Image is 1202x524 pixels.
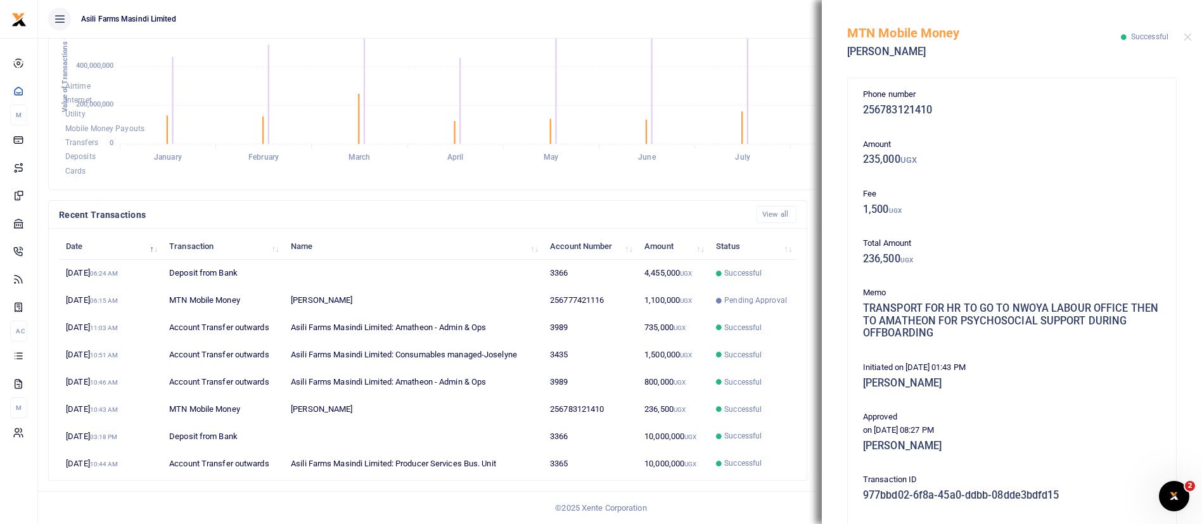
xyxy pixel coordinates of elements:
[637,287,709,314] td: 1,100,000
[863,104,1161,117] h5: 256783121410
[90,270,118,277] small: 06:24 AM
[76,13,181,25] span: Asili Farms Masindi Limited
[863,361,1161,374] p: Initiated on [DATE] 01:43 PM
[543,233,637,260] th: Account Number: activate to sort column ascending
[248,153,279,162] tspan: February
[162,233,284,260] th: Transaction: activate to sort column ascending
[59,260,162,287] td: [DATE]
[284,233,543,260] th: Name: activate to sort column ascending
[863,411,1161,424] p: Approved
[348,153,371,162] tspan: March
[59,423,162,450] td: [DATE]
[90,433,118,440] small: 03:18 PM
[162,450,284,476] td: Account Transfer outwards
[724,322,762,333] span: Successful
[10,397,27,418] li: M
[900,155,917,165] small: UGX
[724,457,762,469] span: Successful
[724,267,762,279] span: Successful
[863,489,1161,502] h5: 977bbd02-6f8a-45a0-ddbb-08dde3bdfd15
[863,440,1161,452] h5: [PERSON_NAME]
[59,208,746,222] h4: Recent Transactions
[11,14,27,23] a: logo-small logo-large logo-large
[638,153,656,162] tspan: June
[674,406,686,413] small: UGX
[637,369,709,396] td: 800,000
[674,324,686,331] small: UGX
[674,379,686,386] small: UGX
[90,352,118,359] small: 10:51 AM
[90,324,118,331] small: 11:03 AM
[1159,481,1189,511] iframe: Intercom live chat
[284,342,543,369] td: Asili Farms Masindi Limited: Consumables managed-Joselyne
[863,153,1161,166] h5: 235,000
[735,153,750,162] tspan: July
[10,105,27,125] li: M
[65,153,96,162] span: Deposits
[863,286,1161,300] p: Memo
[162,314,284,342] td: Account Transfer outwards
[65,96,92,105] span: Internet
[59,314,162,342] td: [DATE]
[76,61,113,70] tspan: 400,000,000
[110,139,113,147] tspan: 0
[543,369,637,396] td: 3989
[284,314,543,342] td: Asili Farms Masindi Limited: Amatheon - Admin & Ops
[90,406,118,413] small: 10:43 AM
[724,376,762,388] span: Successful
[284,450,543,476] td: Asili Farms Masindi Limited: Producer Services Bus. Unit
[637,450,709,476] td: 10,000,000
[637,423,709,450] td: 10,000,000
[863,377,1161,390] h5: [PERSON_NAME]
[154,153,182,162] tspan: January
[889,207,902,214] small: UGX
[162,342,284,369] td: Account Transfer outwards
[637,342,709,369] td: 1,500,000
[863,88,1161,101] p: Phone number
[863,302,1161,340] h5: TRANSPORT FOR HR TO GO TO NWOYA LABOUR OFFICE THEN TO AMATHEON FOR PSYCHOSOCIAL SUPPORT DURING OF...
[59,233,162,260] th: Date: activate to sort column descending
[65,124,144,133] span: Mobile Money Payouts
[724,295,787,306] span: Pending Approval
[59,450,162,476] td: [DATE]
[724,430,762,442] span: Successful
[680,270,692,277] small: UGX
[543,314,637,342] td: 3989
[637,396,709,423] td: 236,500
[543,287,637,314] td: 256777421116
[65,110,86,119] span: Utility
[65,138,98,147] span: Transfers
[90,461,118,468] small: 10:44 AM
[65,82,91,91] span: Airtime
[162,287,284,314] td: MTN Mobile Money
[162,260,284,287] td: Deposit from Bank
[543,342,637,369] td: 3435
[544,153,558,162] tspan: May
[59,342,162,369] td: [DATE]
[1131,32,1168,41] span: Successful
[847,46,1121,58] h5: [PERSON_NAME]
[543,450,637,476] td: 3365
[162,369,284,396] td: Account Transfer outwards
[847,25,1121,41] h5: MTN Mobile Money
[863,473,1161,487] p: Transaction ID
[680,352,692,359] small: UGX
[11,12,27,27] img: logo-small
[863,253,1161,265] h5: 236,500
[863,203,1161,216] h5: 1,500
[90,379,118,386] small: 10:46 AM
[863,188,1161,201] p: Fee
[162,423,284,450] td: Deposit from Bank
[59,287,162,314] td: [DATE]
[900,257,913,264] small: UGX
[709,233,796,260] th: Status: activate to sort column ascending
[863,138,1161,151] p: Amount
[637,314,709,342] td: 735,000
[724,349,762,361] span: Successful
[863,237,1161,250] p: Total Amount
[76,100,113,108] tspan: 200,000,000
[757,206,796,223] a: View all
[90,297,118,304] small: 06:15 AM
[162,396,284,423] td: MTN Mobile Money
[637,260,709,287] td: 4,455,000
